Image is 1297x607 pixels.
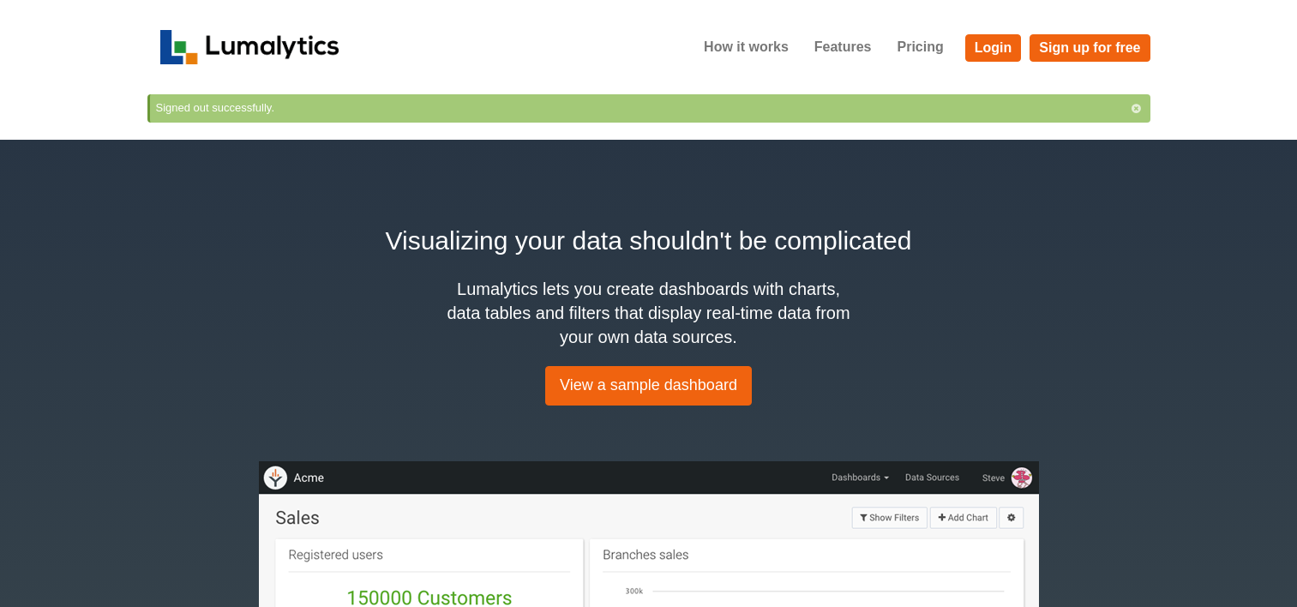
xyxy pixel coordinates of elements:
[443,277,855,349] h4: Lumalytics lets you create dashboards with charts, data tables and filters that display real-time...
[965,34,1022,62] a: Login
[160,221,1138,260] h2: Visualizing your data shouldn't be complicated
[160,30,339,64] img: logo_v2-f34f87db3d4d9f5311d6c47995059ad6168825a3e1eb260e01c8041e89355404.png
[691,26,802,69] a: How it works
[156,100,1147,117] div: Signed out successfully.
[545,366,752,406] a: View a sample dashboard
[884,26,956,69] a: Pricing
[1030,34,1150,62] a: Sign up for free
[802,26,885,69] a: Features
